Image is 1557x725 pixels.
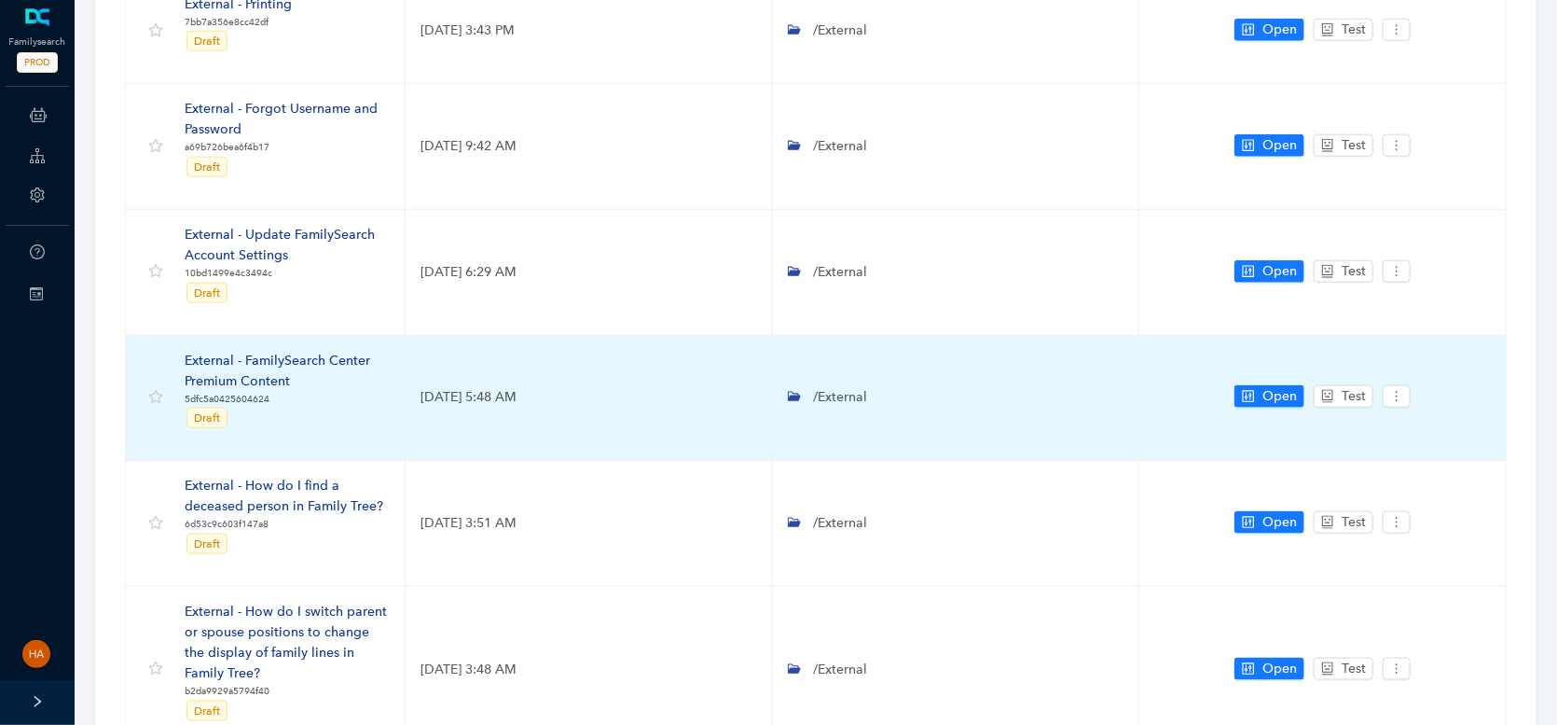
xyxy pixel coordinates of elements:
span: more [1390,139,1403,152]
span: PROD [17,52,58,73]
td: [DATE] 9:42 AM [406,84,773,210]
span: Test [1342,20,1366,40]
span: more [1390,662,1403,676]
span: control [1242,516,1255,529]
span: star [148,662,163,676]
span: folder-open [788,516,801,529]
span: Open [1262,261,1297,282]
td: [DATE] 6:29 AM [406,210,773,336]
span: /External [810,22,868,38]
p: b2da9929a5794f40 [185,684,390,699]
span: star [148,390,163,405]
span: Test [1342,512,1366,533]
span: /External [810,515,868,531]
button: controlOpen [1234,511,1304,534]
button: more [1383,385,1411,408]
span: control [1242,390,1255,403]
span: more [1390,265,1403,278]
p: 7bb7a356e8cc42df [185,15,292,30]
button: more [1383,260,1411,283]
div: External - How do I switch parent or spouse positions to change the display of family lines in Fa... [185,602,390,684]
span: Draft [194,35,220,48]
span: more [1390,390,1403,403]
button: more [1383,19,1411,41]
span: star [148,23,163,38]
span: more [1390,23,1403,36]
div: External - FamilySearch Center Premium Content [185,351,390,392]
button: robotTest [1314,658,1373,680]
button: controlOpen [1234,385,1304,408]
span: more [1390,516,1403,529]
button: robotTest [1314,385,1373,408]
span: control [1242,139,1255,152]
button: controlOpen [1234,19,1304,41]
span: robot [1321,662,1334,676]
span: Open [1262,512,1297,533]
button: more [1383,134,1411,157]
span: Test [1342,386,1366,407]
div: External - How do I find a deceased person in Family Tree? [185,476,390,517]
span: control [1242,662,1255,676]
span: Draft [194,704,220,718]
span: /External [810,662,868,677]
p: a69b726bea6f4b17 [185,140,390,155]
span: control [1242,23,1255,36]
span: star [148,516,163,531]
button: more [1383,511,1411,534]
span: question-circle [30,244,45,259]
span: robot [1321,139,1334,152]
span: robot [1321,23,1334,36]
span: /External [810,264,868,280]
div: External - Forgot Username and Password [185,99,390,140]
span: setting [30,188,45,202]
p: 5dfc5a0425604624 [185,392,390,407]
span: folder-open [788,390,801,403]
div: External - Update FamilySearch Account Settings [185,225,390,266]
p: 10bd1499e4c3494c [185,266,390,281]
span: folder-open [788,265,801,278]
p: 6d53c9c603f147a8 [185,517,390,532]
button: more [1383,658,1411,680]
span: Test [1342,261,1366,282]
span: Draft [194,160,220,174]
span: Open [1262,659,1297,679]
span: Test [1342,659,1366,679]
span: /External [810,389,868,405]
td: [DATE] 5:48 AM [406,336,773,462]
span: /External [810,138,868,154]
span: star [148,264,163,279]
button: robotTest [1314,511,1373,534]
span: Draft [194,286,220,300]
span: Open [1262,386,1297,407]
span: Draft [194,411,220,425]
span: control [1242,265,1255,278]
button: robotTest [1314,260,1373,283]
img: 02dcd0b1d16719367961de209a1f996b [22,640,50,668]
span: robot [1321,516,1334,529]
span: folder-open [788,139,801,152]
button: controlOpen [1234,260,1304,283]
button: controlOpen [1234,658,1304,680]
span: folder-open [788,662,801,676]
span: folder-open [788,23,801,36]
span: Open [1262,20,1297,40]
span: star [148,139,163,154]
button: robotTest [1314,19,1373,41]
span: robot [1321,265,1334,278]
td: [DATE] 3:51 AM [406,461,773,587]
span: robot [1321,390,1334,403]
button: controlOpen [1234,134,1304,157]
span: Open [1262,135,1297,156]
span: Test [1342,135,1366,156]
span: Draft [194,537,220,551]
button: robotTest [1314,134,1373,157]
